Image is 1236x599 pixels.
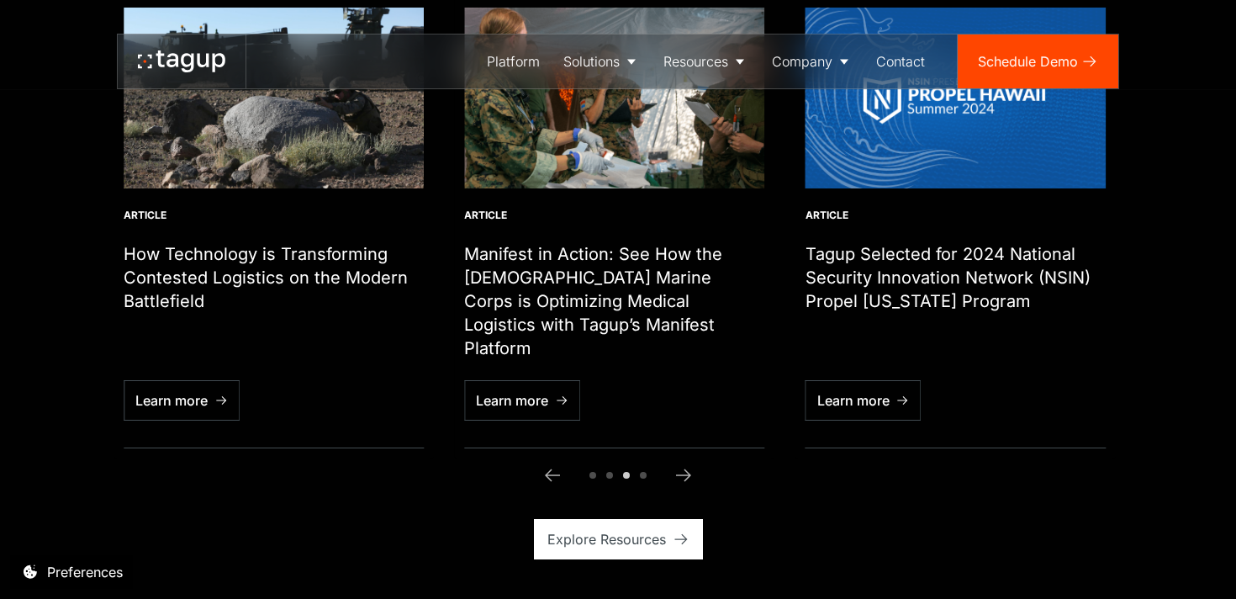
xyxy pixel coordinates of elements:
[124,209,424,223] div: Article
[464,242,764,360] h1: Manifest in Action: See How the [DEMOGRAPHIC_DATA] Marine Corps is Optimizing Medical Logistics w...
[589,472,596,479] span: Go to slide 1
[552,34,652,88] a: Solutions
[640,472,647,479] span: Go to slide 4
[124,8,424,188] img: U.S. Marine Corps photo by Sgt. Maximiliano Rosas_190728-M-FB282-1040
[135,390,208,411] div: Learn more
[806,209,1106,223] div: Article
[124,380,240,421] a: Learn more
[864,34,937,88] a: Contact
[475,34,552,88] a: Platform
[487,51,540,72] div: Platform
[667,459,700,492] a: Next slide
[124,242,424,313] h1: How Technology is Transforming Contested Logistics on the Modern Battlefield
[684,475,684,476] div: Next Slide
[817,390,890,411] div: Learn more
[663,51,728,72] div: Resources
[652,34,760,88] a: Resources
[978,51,1078,72] div: Schedule Demo
[876,51,925,72] div: Contact
[760,34,864,88] a: Company
[772,51,832,72] div: Company
[464,380,580,421] a: Learn more
[536,459,569,492] a: Previous slide
[806,380,922,421] a: Learn more
[534,519,703,559] a: Explore Resources
[464,209,764,223] div: Article
[47,562,123,582] div: Preferences
[806,242,1106,313] h1: Tagup Selected for 2024 National Security Innovation Network (NSIN) Propel [US_STATE] Program
[547,529,666,549] div: Explore Resources
[623,472,630,479] span: Go to slide 3
[606,472,613,479] span: Go to slide 2
[476,390,548,411] div: Learn more
[958,34,1118,88] a: Schedule Demo
[563,51,620,72] div: Solutions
